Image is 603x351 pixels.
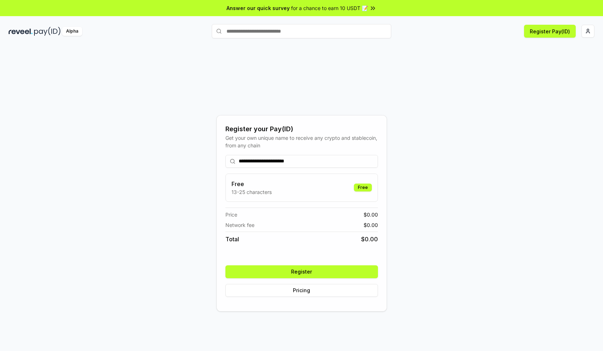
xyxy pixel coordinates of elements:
h3: Free [232,180,272,188]
img: pay_id [34,27,61,36]
span: Network fee [225,221,254,229]
button: Register [225,265,378,278]
span: $ 0.00 [361,235,378,243]
div: Register your Pay(ID) [225,124,378,134]
button: Register Pay(ID) [524,25,576,38]
span: Answer our quick survey [226,4,290,12]
span: for a chance to earn 10 USDT 📝 [291,4,368,12]
div: Get your own unique name to receive any crypto and stablecoin, from any chain [225,134,378,149]
img: reveel_dark [9,27,33,36]
div: Alpha [62,27,82,36]
div: Free [354,184,372,191]
span: $ 0.00 [364,221,378,229]
span: $ 0.00 [364,211,378,218]
span: Total [225,235,239,243]
p: 13-25 characters [232,188,272,196]
button: Pricing [225,284,378,297]
span: Price [225,211,237,218]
